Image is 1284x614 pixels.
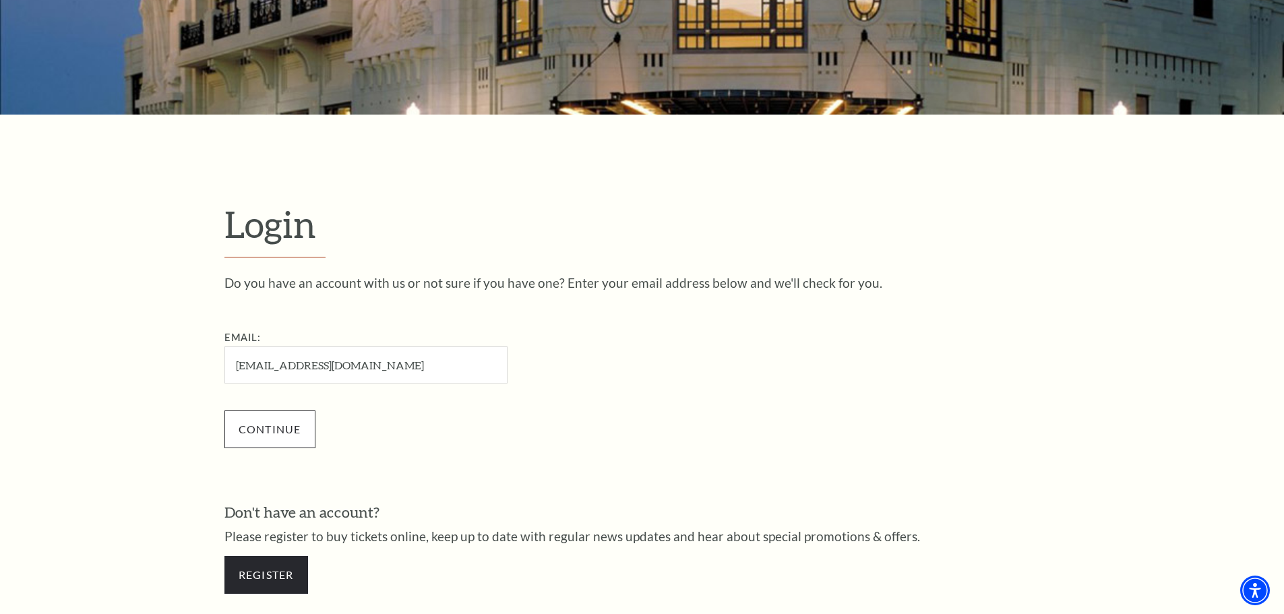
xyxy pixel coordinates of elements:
input: Required [224,346,508,383]
input: Submit button [224,410,315,448]
label: Email: [224,332,262,343]
div: Accessibility Menu [1240,576,1270,605]
span: Login [224,202,316,245]
a: Register [224,556,308,594]
p: Do you have an account with us or not sure if you have one? Enter your email address below and we... [224,276,1060,289]
p: Please register to buy tickets online, keep up to date with regular news updates and hear about s... [224,530,1060,543]
h3: Don't have an account? [224,502,1060,523]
